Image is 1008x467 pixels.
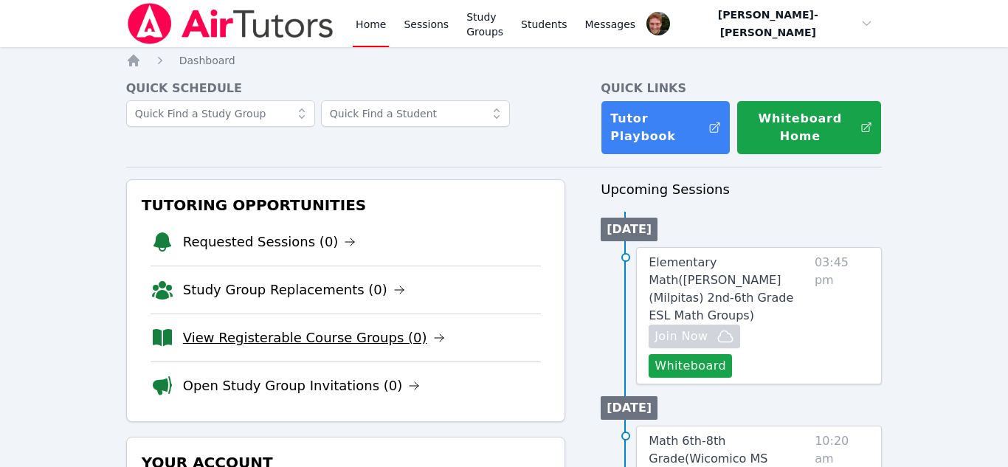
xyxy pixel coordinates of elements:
h3: Tutoring Opportunities [139,192,553,218]
a: Tutor Playbook [601,100,731,155]
a: View Registerable Course Groups (0) [183,328,445,348]
a: Study Group Replacements (0) [183,280,405,300]
button: Whiteboard [649,354,732,378]
span: Join Now [655,328,708,345]
input: Quick Find a Study Group [126,100,315,127]
img: Air Tutors [126,3,335,44]
a: Elementary Math([PERSON_NAME] (Milpitas) 2nd-6th Grade ESL Math Groups) [649,254,809,325]
span: Elementary Math ( [PERSON_NAME] (Milpitas) 2nd-6th Grade ESL Math Groups ) [649,255,793,322]
h3: Upcoming Sessions [601,179,882,200]
span: 03:45 pm [815,254,869,378]
button: Whiteboard Home [736,100,882,155]
a: Open Study Group Invitations (0) [183,376,421,396]
li: [DATE] [601,218,657,241]
span: Messages [585,17,636,32]
a: Requested Sessions (0) [183,232,356,252]
span: Dashboard [179,55,235,66]
a: Dashboard [179,53,235,68]
h4: Quick Links [601,80,882,97]
button: Join Now [649,325,740,348]
input: Quick Find a Student [321,100,510,127]
li: [DATE] [601,396,657,420]
nav: Breadcrumb [126,53,883,68]
h4: Quick Schedule [126,80,566,97]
